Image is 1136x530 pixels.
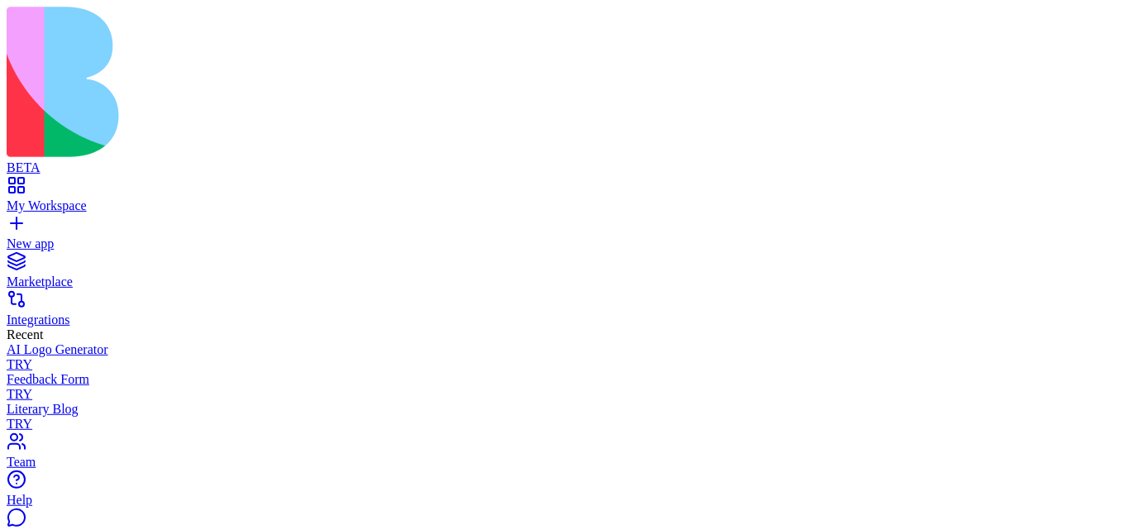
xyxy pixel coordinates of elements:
[7,440,1129,470] a: Team
[7,327,43,341] span: Recent
[7,372,1129,402] a: Feedback FormTRY
[7,298,1129,327] a: Integrations
[7,387,1129,402] div: TRY
[7,455,1129,470] div: Team
[7,342,1129,357] div: AI Logo Generator
[7,478,1129,508] a: Help
[7,357,1129,372] div: TRY
[7,222,1129,251] a: New app
[7,236,1129,251] div: New app
[7,372,1129,387] div: Feedback Form
[7,313,1129,327] div: Integrations
[7,342,1129,372] a: AI Logo GeneratorTRY
[7,146,1129,175] a: BETA
[7,184,1129,213] a: My Workspace
[7,160,1129,175] div: BETA
[7,402,1129,417] div: Literary Blog
[7,198,1129,213] div: My Workspace
[7,260,1129,289] a: Marketplace
[7,402,1129,432] a: Literary BlogTRY
[7,7,671,157] img: logo
[7,417,1129,432] div: TRY
[7,275,1129,289] div: Marketplace
[7,493,1129,508] div: Help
